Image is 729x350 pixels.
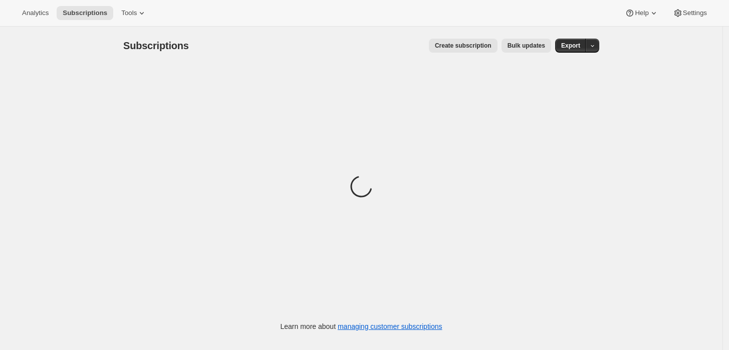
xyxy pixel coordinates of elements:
button: Analytics [16,6,55,20]
span: Subscriptions [63,9,107,17]
span: Help [635,9,648,17]
span: Analytics [22,9,49,17]
span: Subscriptions [123,40,189,51]
a: managing customer subscriptions [338,322,442,330]
button: Create subscription [429,39,498,53]
button: Help [619,6,664,20]
button: Bulk updates [502,39,551,53]
button: Settings [667,6,713,20]
span: Bulk updates [508,42,545,50]
p: Learn more about [281,321,442,331]
span: Create subscription [435,42,492,50]
button: Tools [115,6,153,20]
button: Export [555,39,586,53]
span: Settings [683,9,707,17]
span: Export [561,42,580,50]
button: Subscriptions [57,6,113,20]
span: Tools [121,9,137,17]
